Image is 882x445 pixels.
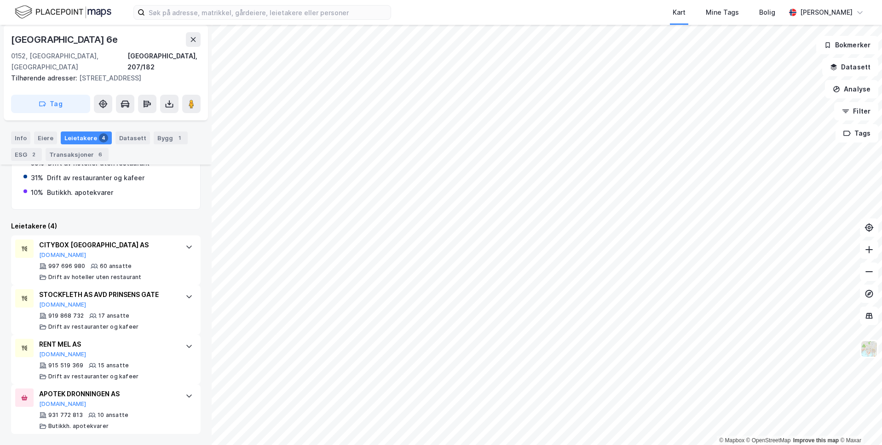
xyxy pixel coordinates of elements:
[48,422,109,430] div: Butikkh. apotekvarer
[115,131,150,144] div: Datasett
[11,148,42,161] div: ESG
[47,187,113,198] div: Butikkh. apotekvarer
[48,274,142,281] div: Drift av hoteller uten restaurant
[98,312,129,319] div: 17 ansatte
[48,362,83,369] div: 915 519 369
[47,172,144,183] div: Drift av restauranter og kafeer
[800,7,853,18] div: [PERSON_NAME]
[100,262,132,270] div: 60 ansatte
[29,150,38,159] div: 2
[39,388,176,399] div: APOTEK DRONNINGEN AS
[11,131,30,144] div: Info
[48,373,138,380] div: Drift av restauranter og kafeer
[822,58,878,76] button: Datasett
[31,187,43,198] div: 10%
[673,7,686,18] div: Kart
[719,437,744,444] a: Mapbox
[759,7,775,18] div: Bolig
[39,301,86,308] button: [DOMAIN_NAME]
[39,240,176,251] div: CITYBOX [GEOGRAPHIC_DATA] AS
[836,401,882,445] iframe: Chat Widget
[11,73,193,84] div: [STREET_ADDRESS]
[61,131,112,144] div: Leietakere
[145,6,391,19] input: Søk på adresse, matrikkel, gårdeiere, leietakere eller personer
[793,437,839,444] a: Improve this map
[15,4,111,20] img: logo.f888ab2527a4732fd821a326f86c7f29.svg
[825,80,878,98] button: Analyse
[860,340,878,358] img: Z
[11,74,79,82] span: Tilhørende adresser:
[99,133,108,143] div: 4
[34,131,57,144] div: Eiere
[31,172,43,183] div: 31%
[48,312,84,319] div: 919 868 732
[98,362,129,369] div: 15 ansatte
[11,32,120,47] div: [GEOGRAPHIC_DATA] 6e
[48,323,138,331] div: Drift av restauranter og kafeer
[11,95,90,113] button: Tag
[39,339,176,350] div: RENT MEL AS
[834,102,878,120] button: Filter
[836,124,878,143] button: Tags
[48,411,83,419] div: 931 772 813
[836,401,882,445] div: Kontrollprogram for chat
[154,131,188,144] div: Bygg
[816,36,878,54] button: Bokmerker
[39,289,176,300] div: STOCKFLETH AS AVD PRINSENS GATE
[46,148,109,161] div: Transaksjoner
[98,411,128,419] div: 10 ansatte
[39,400,86,408] button: [DOMAIN_NAME]
[39,251,86,259] button: [DOMAIN_NAME]
[127,51,201,73] div: [GEOGRAPHIC_DATA], 207/182
[11,221,201,232] div: Leietakere (4)
[11,51,127,73] div: 0152, [GEOGRAPHIC_DATA], [GEOGRAPHIC_DATA]
[706,7,739,18] div: Mine Tags
[746,437,791,444] a: OpenStreetMap
[96,150,105,159] div: 6
[39,351,86,358] button: [DOMAIN_NAME]
[48,262,85,270] div: 997 696 980
[175,133,184,143] div: 1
